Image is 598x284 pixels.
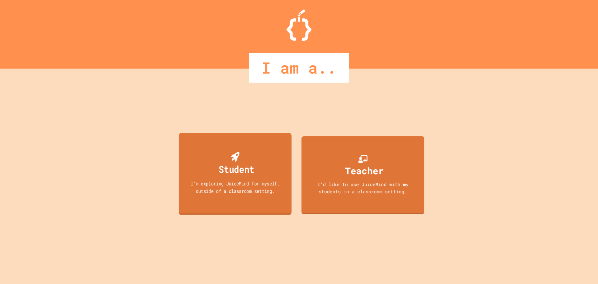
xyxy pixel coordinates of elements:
[184,180,286,194] div: I'm exploring JuiceMind for myself, outside of a classroom setting.
[249,53,349,83] div: I am a..
[287,9,311,41] img: Logo.svg
[308,181,418,195] div: I'd like to use JuiceMind with my students in a classroom setting.
[219,162,254,176] div: Student
[345,164,384,178] div: Teacher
